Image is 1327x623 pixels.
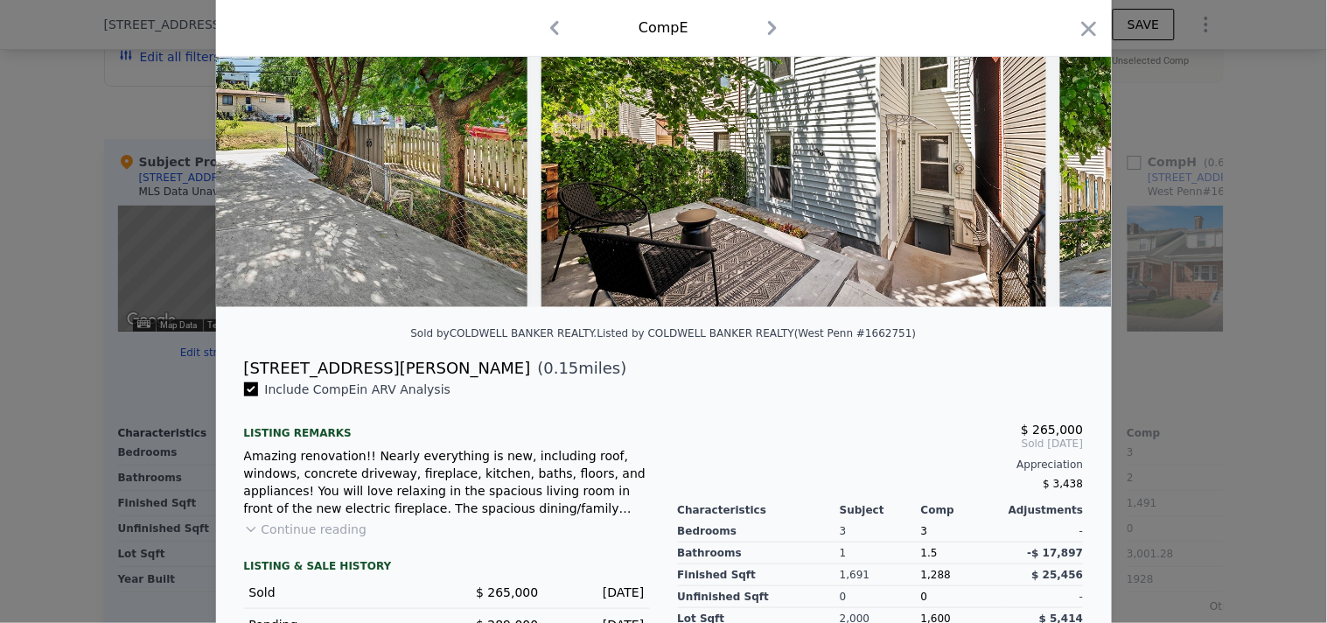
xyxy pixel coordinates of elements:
[678,564,841,586] div: Finished Sqft
[1021,423,1083,437] span: $ 265,000
[1044,478,1084,490] span: $ 3,438
[678,521,841,542] div: Bedrooms
[840,542,921,564] div: 1
[639,17,688,38] div: Comp E
[244,559,650,577] div: LISTING & SALE HISTORY
[531,356,627,381] span: ( miles)
[410,327,597,339] div: Sold by COLDWELL BANKER REALTY .
[840,521,921,542] div: 3
[678,542,841,564] div: Bathrooms
[244,356,531,381] div: [STREET_ADDRESS][PERSON_NAME]
[840,586,921,608] div: 0
[921,542,1002,564] div: 1.5
[921,569,951,581] span: 1,288
[1002,521,1084,542] div: -
[258,382,458,396] span: Include Comp E in ARV Analysis
[244,521,367,538] button: Continue reading
[921,503,1002,517] div: Comp
[597,327,917,339] div: Listed by COLDWELL BANKER REALTY (West Penn #1662751)
[678,586,841,608] div: Unfinished Sqft
[678,503,841,517] div: Characteristics
[249,584,433,601] div: Sold
[840,564,921,586] div: 1,691
[678,458,1084,472] div: Appreciation
[553,584,645,601] div: [DATE]
[1032,569,1084,581] span: $ 25,456
[1028,547,1084,559] span: -$ 17,897
[921,591,928,603] span: 0
[544,359,579,377] span: 0.15
[840,503,921,517] div: Subject
[476,585,538,599] span: $ 265,000
[244,412,650,440] div: Listing remarks
[921,525,928,537] span: 3
[244,447,650,517] div: Amazing renovation!! Nearly everything is new, including roof, windows, concrete driveway, firepl...
[1002,503,1084,517] div: Adjustments
[678,437,1084,451] span: Sold [DATE]
[1002,586,1084,608] div: -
